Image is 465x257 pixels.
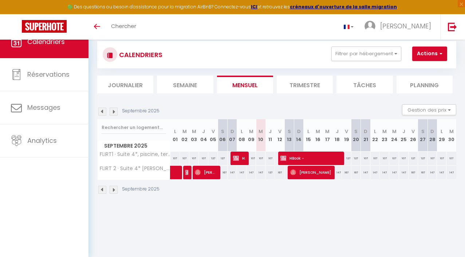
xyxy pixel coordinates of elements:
th: 01 [170,119,180,152]
button: Actions [412,47,447,61]
abbr: D [430,128,434,135]
div: 147 [370,166,380,179]
th: 23 [380,119,389,152]
span: [PERSON_NAME] [380,21,431,31]
div: 147 [437,166,446,179]
div: 107 [199,152,208,165]
li: Mensuel [217,76,273,93]
div: 137 [265,166,275,179]
div: 147 [389,166,399,179]
li: Journalier [97,76,153,93]
div: 107 [189,152,199,165]
div: 107 [170,152,180,165]
abbr: M [325,128,330,135]
div: 167 [351,166,361,179]
div: 147 [247,166,256,179]
div: 127 [409,152,418,165]
abbr: M [182,128,187,135]
div: 127 [351,152,361,165]
div: 107 [399,152,409,165]
div: 147 [228,166,237,179]
div: 127 [342,152,351,165]
div: 147 [332,166,342,179]
div: 107 [380,152,389,165]
div: 167 [409,166,418,179]
abbr: J [336,128,339,135]
div: 167 [418,166,427,179]
div: 107 [256,152,265,165]
div: 167 [218,166,227,179]
div: 147 [361,166,370,179]
span: HBook - [233,151,246,165]
div: 147 [256,166,265,179]
div: 107 [389,152,399,165]
abbr: L [374,128,376,135]
th: 24 [389,119,399,152]
a: ... [PERSON_NAME] [359,14,440,40]
div: 147 [380,166,389,179]
li: Semaine [157,76,213,93]
abbr: D [364,128,367,135]
th: 13 [285,119,294,152]
th: 04 [199,119,208,152]
a: créneaux d'ouverture de la salle migration [290,4,397,10]
th: 03 [189,119,199,152]
span: FLIRT1 · Suite 4*, piscine, terrasse vue sur [GEOGRAPHIC_DATA] ,[GEOGRAPHIC_DATA] [99,152,172,157]
div: 107 [180,152,189,165]
abbr: J [269,128,272,135]
abbr: V [212,128,215,135]
button: Gestion des prix [402,104,456,115]
li: Tâches [336,76,393,93]
img: Super Booking [22,20,67,33]
th: 26 [409,119,418,152]
abbr: M [316,128,320,135]
abbr: M [192,128,196,135]
img: ... [364,21,375,32]
abbr: S [221,128,224,135]
abbr: M [382,128,387,135]
abbr: J [202,128,205,135]
p: Septembre 2025 [122,186,159,193]
abbr: V [345,128,348,135]
span: HBook - [185,165,189,179]
th: 10 [256,119,265,152]
li: Planning [397,76,453,93]
abbr: D [297,128,301,135]
button: Filtrer par hébergement [331,47,401,61]
div: 127 [208,152,218,165]
th: 30 [446,119,456,152]
abbr: L [441,128,443,135]
input: Rechercher un logement... [102,121,166,134]
div: 107 [437,152,446,165]
abbr: S [354,128,358,135]
div: 107 [247,152,256,165]
div: 147 [427,166,437,179]
div: 127 [218,152,227,165]
abbr: S [288,128,291,135]
abbr: M [259,128,263,135]
th: 19 [342,119,351,152]
div: 127 [418,152,427,165]
th: 08 [237,119,247,152]
span: [PERSON_NAME] [290,165,331,179]
div: 147 [237,166,247,179]
strong: ICI [251,4,257,10]
li: Trimestre [277,76,333,93]
span: FLIRT 2 · Suite 4* [PERSON_NAME][GEOGRAPHIC_DATA] face à l'Opéra devant [GEOGRAPHIC_DATA] [99,166,172,171]
th: 06 [218,119,227,152]
div: 167 [342,166,351,179]
span: Calendriers [27,37,65,46]
div: 107 [265,152,275,165]
abbr: L [307,128,310,135]
th: 29 [437,119,446,152]
th: 20 [351,119,361,152]
span: HBook - [280,151,340,165]
div: 107 [361,152,370,165]
div: 107 [370,152,380,165]
abbr: D [230,128,234,135]
th: 15 [304,119,313,152]
th: 27 [418,119,427,152]
abbr: J [402,128,405,135]
th: 18 [332,119,342,152]
span: Messages [27,103,60,112]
